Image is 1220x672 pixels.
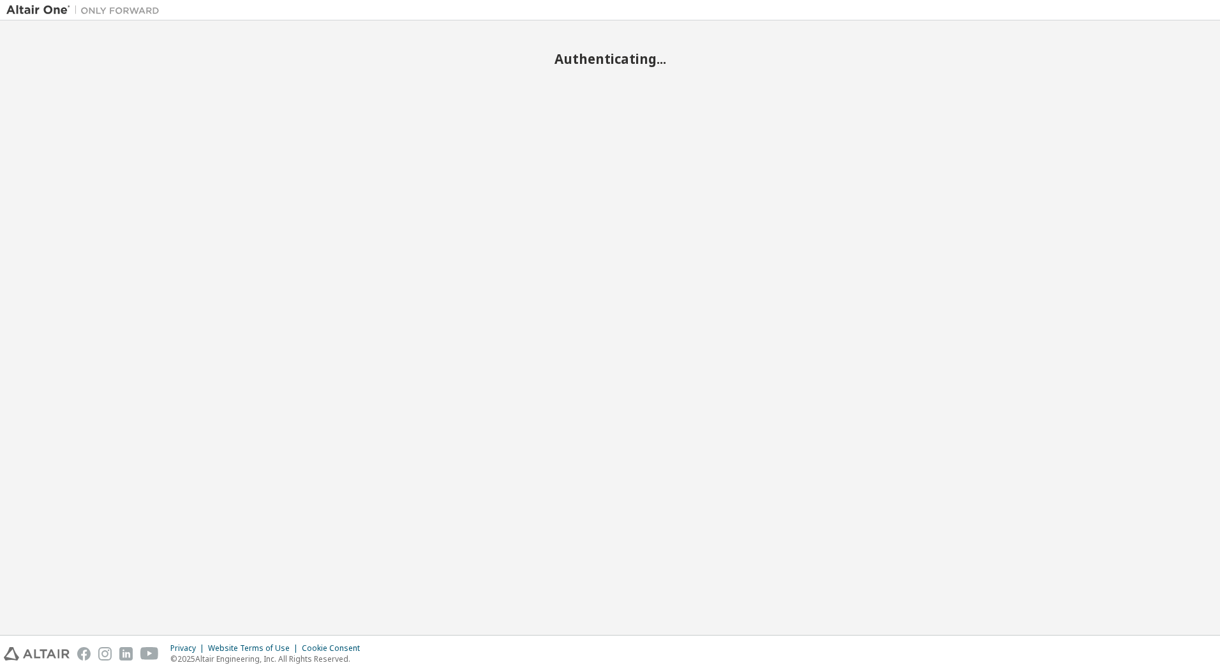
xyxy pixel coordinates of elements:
img: linkedin.svg [119,647,133,661]
div: Privacy [170,643,208,653]
img: instagram.svg [98,647,112,661]
div: Cookie Consent [302,643,368,653]
img: youtube.svg [140,647,159,661]
img: altair_logo.svg [4,647,70,661]
p: © 2025 Altair Engineering, Inc. All Rights Reserved. [170,653,368,664]
img: facebook.svg [77,647,91,661]
div: Website Terms of Use [208,643,302,653]
h2: Authenticating... [6,50,1214,67]
img: Altair One [6,4,166,17]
